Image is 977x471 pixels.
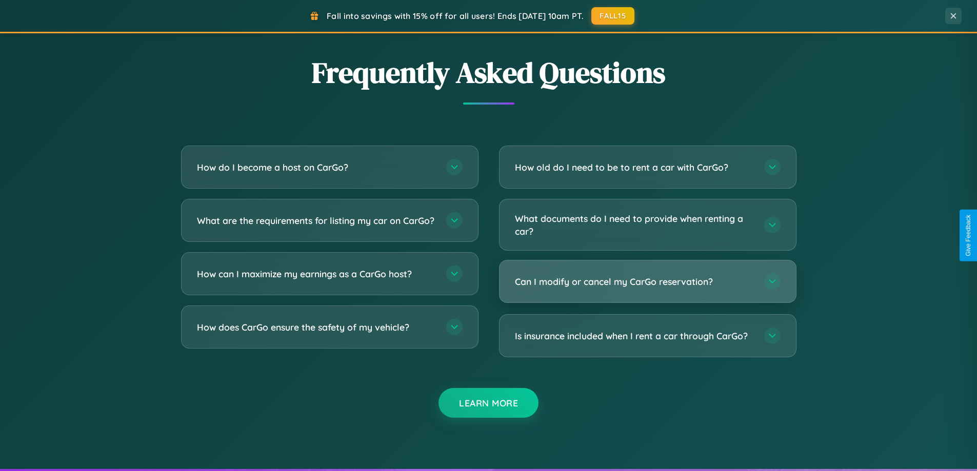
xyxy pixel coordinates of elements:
h3: How do I become a host on CarGo? [197,161,436,174]
button: FALL15 [591,7,634,25]
h2: Frequently Asked Questions [181,53,796,92]
h3: What documents do I need to provide when renting a car? [515,212,754,237]
h3: What are the requirements for listing my car on CarGo? [197,214,436,227]
span: Fall into savings with 15% off for all users! Ends [DATE] 10am PT. [327,11,584,21]
button: Learn More [438,388,539,418]
div: Give Feedback [965,215,972,256]
h3: Can I modify or cancel my CarGo reservation? [515,275,754,288]
h3: How can I maximize my earnings as a CarGo host? [197,268,436,280]
h3: How old do I need to be to rent a car with CarGo? [515,161,754,174]
h3: How does CarGo ensure the safety of my vehicle? [197,321,436,334]
h3: Is insurance included when I rent a car through CarGo? [515,330,754,342]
